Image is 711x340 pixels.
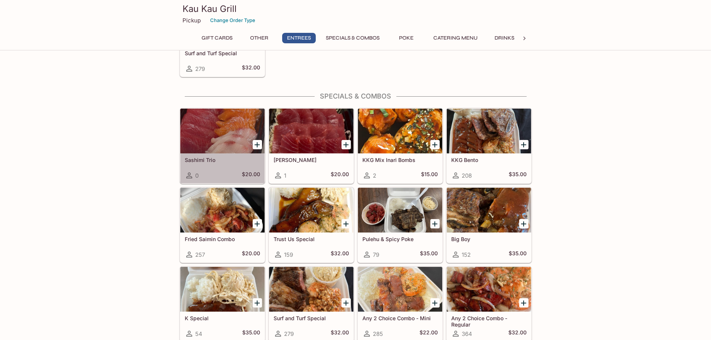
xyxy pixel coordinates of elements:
h5: Trust Us Special [274,236,349,242]
h5: $20.00 [331,171,349,180]
p: Pickup [183,17,201,24]
div: KKG Bento [447,109,531,153]
h5: K Special [185,315,260,321]
button: Add Any 2 Choice Combo - Regular [519,298,528,308]
a: Pulehu & Spicy Poke79$35.00 [358,187,443,263]
span: 364 [462,330,472,337]
a: Trust Us Special159$32.00 [269,187,354,263]
div: Sashimi Trio [180,109,265,153]
span: 208 [462,172,472,179]
h5: $35.00 [509,250,527,259]
button: Add Trust Us Special [342,219,351,228]
span: 152 [462,251,471,258]
div: Big Boy [447,188,531,233]
h5: $20.00 [242,250,260,259]
button: Poke [390,33,423,43]
a: Big Boy152$35.00 [446,187,531,263]
div: Fried Saimin Combo [180,188,265,233]
h5: KKG Bento [451,157,527,163]
h5: KKG Mix Inari Bombs [362,157,438,163]
h5: Any 2 Choice Combo - Regular [451,315,527,327]
span: 1 [284,172,286,179]
div: Trust Us Special [269,188,353,233]
button: Add Pulehu & Spicy Poke [430,219,440,228]
h5: Surf and Turf Special [274,315,349,321]
h5: $32.00 [508,329,527,338]
h5: $15.00 [421,171,438,180]
div: Pulehu & Spicy Poke [358,188,442,233]
h5: $32.00 [242,64,260,73]
h5: Pulehu & Spicy Poke [362,236,438,242]
h5: Big Boy [451,236,527,242]
button: Entrees [282,33,316,43]
h5: $35.00 [509,171,527,180]
h5: $32.00 [331,329,349,338]
span: 257 [195,251,205,258]
span: 279 [195,65,205,72]
a: [PERSON_NAME]1$20.00 [269,108,354,184]
a: KKG Mix Inari Bombs2$15.00 [358,108,443,184]
button: Change Order Type [207,15,259,26]
button: Add Sashimi Trio [253,140,262,149]
h5: $32.00 [331,250,349,259]
h3: Kau Kau Grill [183,3,529,15]
span: 0 [195,172,199,179]
button: Add KKG Bento [519,140,528,149]
span: 54 [195,330,202,337]
a: Fried Saimin Combo257$20.00 [180,187,265,263]
a: KKG Bento208$35.00 [446,108,531,184]
button: Drinks [488,33,521,43]
h5: Sashimi Trio [185,157,260,163]
h4: Specials & Combos [180,92,532,100]
button: Add K Special [253,298,262,308]
span: 159 [284,251,293,258]
button: Add Any 2 Choice Combo - Mini [430,298,440,308]
span: 79 [373,251,379,258]
h5: Fried Saimin Combo [185,236,260,242]
span: 285 [373,330,383,337]
button: Catering Menu [429,33,482,43]
button: Add Fried Saimin Combo [253,219,262,228]
button: Add Big Boy [519,219,528,228]
div: Ahi Sashimi [269,109,353,153]
h5: $35.00 [420,250,438,259]
div: Surf and Turf Special [269,267,353,312]
h5: Any 2 Choice Combo - Mini [362,315,438,321]
h5: [PERSON_NAME] [274,157,349,163]
button: Add Surf and Turf Special [342,298,351,308]
button: Gift Cards [197,33,237,43]
div: KKG Mix Inari Bombs [358,109,442,153]
div: K Special [180,267,265,312]
span: 2 [373,172,376,179]
a: Sashimi Trio0$20.00 [180,108,265,184]
div: Any 2 Choice Combo - Regular [447,267,531,312]
button: Add KKG Mix Inari Bombs [430,140,440,149]
button: Specials & Combos [322,33,384,43]
div: Any 2 Choice Combo - Mini [358,267,442,312]
h5: $20.00 [242,171,260,180]
button: Add Ahi Sashimi [342,140,351,149]
span: 279 [284,330,294,337]
h5: $35.00 [242,329,260,338]
h5: $22.00 [420,329,438,338]
h5: Surf and Turf Special [185,50,260,56]
button: Other [243,33,276,43]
